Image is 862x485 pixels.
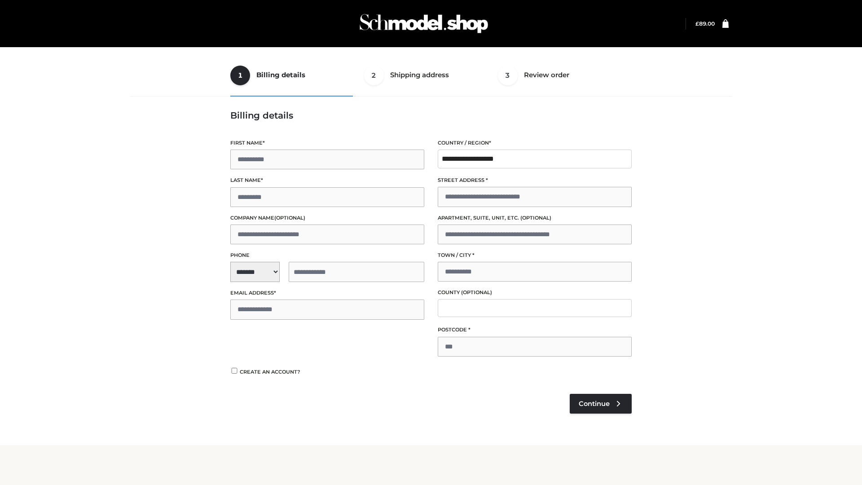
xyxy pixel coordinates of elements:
[438,326,632,334] label: Postcode
[230,251,424,260] label: Phone
[356,6,491,41] img: Schmodel Admin 964
[695,20,699,27] span: £
[274,215,305,221] span: (optional)
[438,288,632,297] label: County
[438,139,632,147] label: Country / Region
[520,215,551,221] span: (optional)
[240,369,300,375] span: Create an account?
[695,20,715,27] bdi: 89.00
[230,289,424,297] label: Email address
[579,400,610,408] span: Continue
[438,176,632,185] label: Street address
[230,368,238,374] input: Create an account?
[230,139,424,147] label: First name
[438,251,632,260] label: Town / City
[695,20,715,27] a: £89.00
[230,214,424,222] label: Company name
[438,214,632,222] label: Apartment, suite, unit, etc.
[461,289,492,295] span: (optional)
[570,394,632,414] a: Continue
[230,176,424,185] label: Last name
[230,110,632,121] h3: Billing details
